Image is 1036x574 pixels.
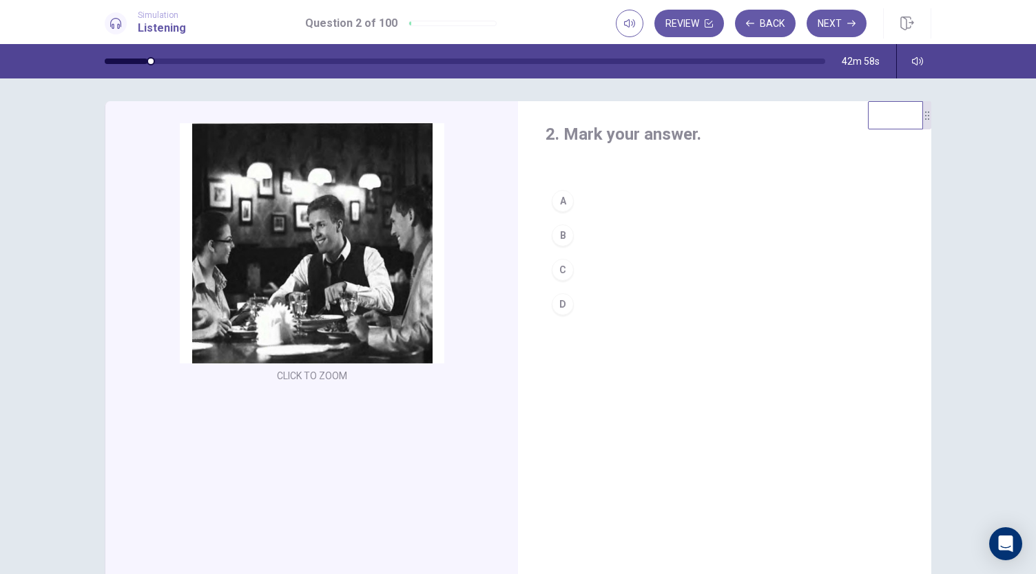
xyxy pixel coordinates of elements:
[552,224,574,246] div: B
[546,287,904,321] button: D
[546,218,904,253] button: B
[552,293,574,315] div: D
[138,20,186,36] h1: Listening
[735,10,796,37] button: Back
[842,56,880,67] span: 42m 58s
[807,10,867,37] button: Next
[546,123,904,145] h4: 2. Mark your answer.
[546,184,904,218] button: A
[989,527,1022,560] div: Open Intercom Messenger
[552,259,574,281] div: C
[552,190,574,212] div: A
[305,15,397,32] h1: Question 2 of 100
[138,10,186,20] span: Simulation
[546,253,904,287] button: C
[654,10,724,37] button: Review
